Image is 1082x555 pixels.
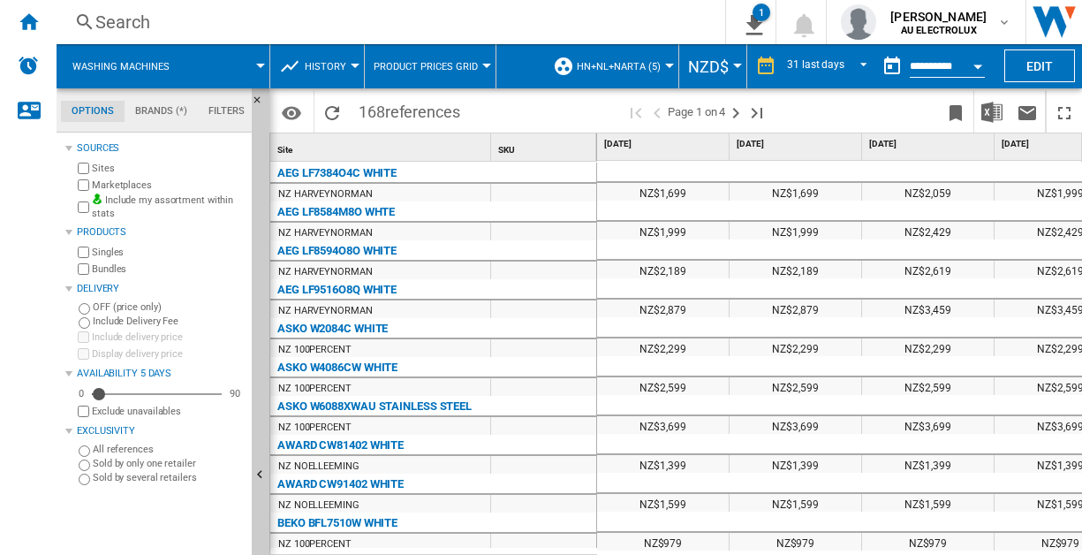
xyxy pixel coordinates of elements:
[938,91,973,133] button: Bookmark this report
[277,318,388,339] div: ASKO W2084C WHITE
[92,194,102,204] img: mysite-bg-18x18.png
[862,222,994,239] div: NZ$2,429
[730,416,861,434] div: NZ$3,699
[278,458,359,475] div: NZ NOELLEEMING
[92,405,245,418] label: Exclude unavailables
[1010,91,1045,133] button: Send this report by email
[92,385,222,403] md-slider: Availability
[1004,49,1075,82] button: Edit
[374,44,487,88] button: Product prices grid
[730,377,861,395] div: NZ$2,599
[92,246,245,259] label: Singles
[274,96,309,128] button: Options
[93,315,245,328] label: Include Delivery Fee
[597,222,729,239] div: NZ$1,999
[625,91,647,133] button: First page
[277,240,397,262] div: AEG LF8594O8O WHITE
[862,183,994,201] div: NZ$2,059
[730,300,861,317] div: NZ$2,879
[278,341,352,359] div: NZ 100PERCENT
[278,536,352,553] div: NZ 100PERCENT
[278,380,352,398] div: NZ 100PERCENT
[79,474,90,485] input: Sold by several retailers
[78,163,89,174] input: Sites
[733,133,861,156] div: [DATE]
[252,88,273,120] button: Hide
[688,44,738,88] button: NZD$
[93,471,245,484] label: Sold by several retailers
[597,183,729,201] div: NZ$1,699
[72,61,170,72] span: Washing machines
[890,8,987,26] span: [PERSON_NAME]
[604,138,725,150] span: [DATE]
[597,455,729,473] div: NZ$1,399
[601,133,729,156] div: [DATE]
[65,44,261,88] div: Washing machines
[77,367,245,381] div: Availability 5 Days
[746,91,768,133] button: Last page
[498,145,515,155] span: SKU
[730,183,861,201] div: NZ$1,699
[278,224,373,242] div: NZ HARVEYNORMAN
[92,347,245,361] label: Display delivery price
[278,302,373,320] div: NZ HARVEYNORMAN
[278,263,373,281] div: NZ HARVEYNORMAN
[862,416,994,434] div: NZ$3,699
[981,102,1003,123] img: excel-24x24.png
[78,348,89,360] input: Display delivery price
[374,61,478,72] span: Product prices grid
[647,91,668,133] button: >Previous page
[78,263,89,275] input: Bundles
[866,133,994,156] div: [DATE]
[74,387,88,400] div: 0
[688,57,729,76] span: NZD$
[77,282,245,296] div: Delivery
[314,91,350,133] button: Reload
[72,44,187,88] button: Washing machines
[92,179,245,192] label: Marketplaces
[730,533,861,551] div: NZ$979
[862,261,994,278] div: NZ$2,619
[495,133,596,161] div: Sort None
[274,133,490,161] div: Site Sort None
[597,338,729,356] div: NZ$2,299
[597,300,729,317] div: NZ$2,879
[974,91,1010,133] button: Download in Excel
[277,201,395,223] div: AEG LF8584M8O WHTE
[277,474,404,495] div: AWARD CW91402 WHITE
[785,52,874,81] md-select: REPORTS.WIZARD.STEPS.REPORT.STEPS.REPORT_OPTIONS.PERIOD: 31 last days
[597,261,729,278] div: NZ$2,189
[305,61,346,72] span: History
[279,44,355,88] div: History
[495,133,596,161] div: SKU Sort None
[597,377,729,395] div: NZ$2,599
[730,338,861,356] div: NZ$2,299
[95,10,679,34] div: Search
[277,163,397,184] div: AEG LF7384O4C WHITE
[597,533,729,551] div: NZ$979
[61,101,125,122] md-tab-item: Options
[869,138,990,150] span: [DATE]
[274,133,490,161] div: Sort None
[79,303,90,315] input: OFF (price only)
[305,44,355,88] button: History
[730,494,861,512] div: NZ$1,599
[962,48,994,80] button: Open calendar
[77,141,245,156] div: Sources
[597,416,729,434] div: NZ$3,699
[668,91,725,133] span: Page 1 on 4
[862,377,994,395] div: NZ$2,599
[198,101,255,122] md-tab-item: Filters
[730,222,861,239] div: NZ$1,999
[350,91,469,128] span: 168
[278,186,373,203] div: NZ HARVEYNORMAN
[78,247,89,258] input: Singles
[277,435,404,456] div: AWARD CW81402 WHITE
[277,513,397,534] div: BEKO BFL7510W WHITE
[92,162,245,175] label: Sites
[79,460,90,471] input: Sold by only one retailer
[77,225,245,239] div: Products
[78,331,89,343] input: Include delivery price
